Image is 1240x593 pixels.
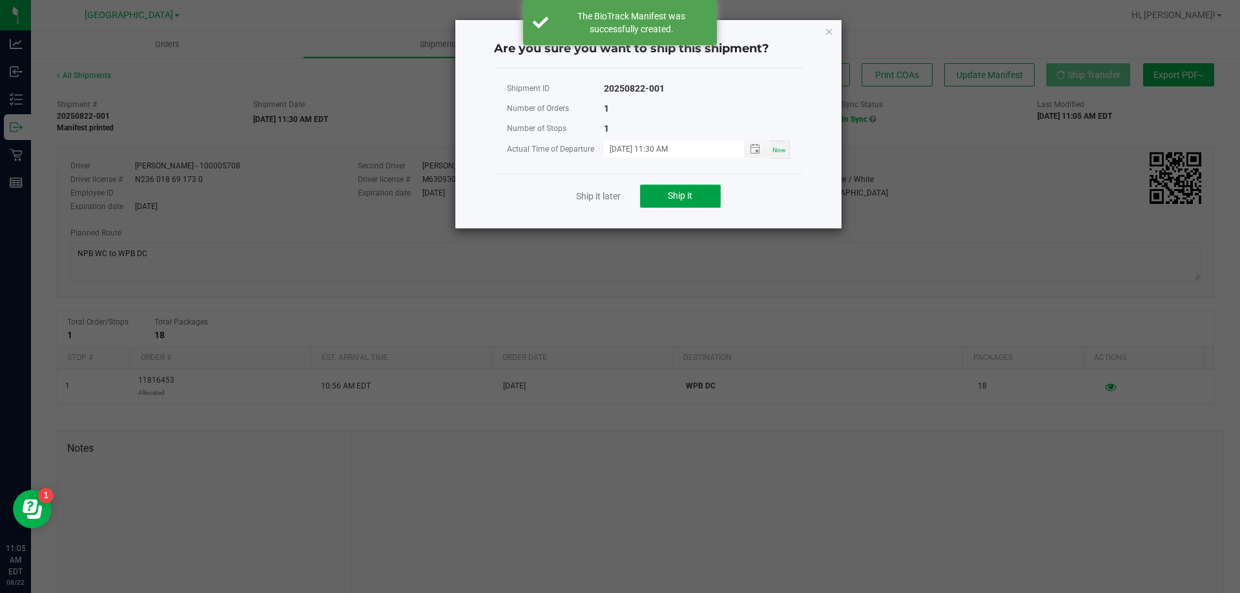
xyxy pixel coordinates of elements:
div: 1 [604,101,609,117]
a: Ship it later [576,190,621,203]
div: 1 [604,121,609,137]
iframe: Resource center [13,490,52,528]
div: 20250822-001 [604,81,665,97]
div: Number of Stops [507,121,604,137]
div: Number of Orders [507,101,604,117]
span: Now [772,146,786,154]
div: Actual Time of Departure [507,141,604,157]
div: The BioTrack Manifest was successfully created. [555,10,707,35]
iframe: Resource center unread badge [38,488,54,503]
h4: Are you sure you want to ship this shipment? [494,41,803,57]
span: Toggle popup [744,141,769,157]
span: Ship it [668,190,692,201]
input: MM/dd/yyyy HH:MM a [604,141,730,157]
button: Ship it [640,185,721,208]
div: Shipment ID [507,81,604,97]
button: Close [825,23,834,39]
